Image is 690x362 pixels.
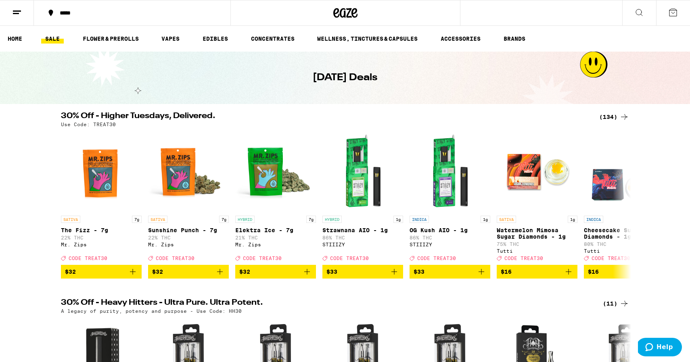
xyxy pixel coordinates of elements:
[322,131,403,265] a: Open page for Strawnana AIO - 1g from STIIIZY
[481,216,490,223] p: 1g
[638,338,682,358] iframe: Opens a widget where you can find more information
[410,131,490,265] a: Open page for OG Kush AIO - 1g from STIIIZY
[79,34,143,44] a: FLOWER & PREROLLS
[235,227,316,233] p: Elektra Ice - 7g
[603,299,629,308] a: (11)
[410,227,490,233] p: OG Kush AIO - 1g
[148,216,167,223] p: SATIVA
[61,112,590,122] h2: 30% Off - Higher Tuesdays, Delivered.
[417,256,456,261] span: CODE TREAT30
[322,216,342,223] p: HYBRID
[61,131,142,212] img: Mr. Zips - The Fizz - 7g
[148,131,229,212] img: Mr. Zips - Sunshine Punch - 7g
[584,131,665,265] a: Open page for Cheesecake Sugar Diamonds - 1g from Tutti
[326,268,337,275] span: $33
[588,268,599,275] span: $16
[152,268,163,275] span: $32
[599,112,629,122] a: (134)
[497,265,577,279] button: Add to bag
[148,235,229,240] p: 22% THC
[313,34,422,44] a: WELLNESS, TINCTURES & CAPSULES
[414,268,424,275] span: $33
[235,216,255,223] p: HYBRID
[497,131,577,212] img: Tutti - Watermelon Mimosa Sugar Diamonds - 1g
[497,248,577,254] div: Tutti
[148,242,229,247] div: Mr. Zips
[235,242,316,247] div: Mr. Zips
[235,131,316,265] a: Open page for Elektra Ice - 7g from Mr. Zips
[584,131,665,212] img: Tutti - Cheesecake Sugar Diamonds - 1g
[410,216,429,223] p: INDICA
[157,34,184,44] a: VAPES
[61,235,142,240] p: 22% THC
[132,216,142,223] p: 7g
[497,216,516,223] p: SATIVA
[61,299,590,308] h2: 30% Off - Heavy Hitters - Ultra Pure. Ultra Potent.
[219,216,229,223] p: 7g
[584,216,603,223] p: INDICA
[322,227,403,233] p: Strawnana AIO - 1g
[410,235,490,240] p: 86% THC
[410,265,490,279] button: Add to bag
[199,34,232,44] a: EDIBLES
[235,131,316,212] img: Mr. Zips - Elektra Ice - 7g
[437,34,485,44] a: ACCESSORIES
[584,227,665,240] p: Cheesecake Sugar Diamonds - 1g
[497,241,577,247] p: 75% THC
[501,268,512,275] span: $16
[148,227,229,233] p: Sunshine Punch - 7g
[330,256,369,261] span: CODE TREAT30
[322,242,403,247] div: STIIIZY
[243,256,282,261] span: CODE TREAT30
[306,216,316,223] p: 7g
[393,216,403,223] p: 1g
[592,256,630,261] span: CODE TREAT30
[584,265,665,279] button: Add to bag
[322,235,403,240] p: 86% THC
[239,268,250,275] span: $32
[61,265,142,279] button: Add to bag
[61,308,242,314] p: A legacy of purity, potency and purpose - Use Code: HH30
[504,256,543,261] span: CODE TREAT30
[61,216,80,223] p: SATIVA
[235,265,316,279] button: Add to bag
[500,34,529,44] button: BRANDS
[61,242,142,247] div: Mr. Zips
[41,34,64,44] a: SALE
[322,265,403,279] button: Add to bag
[148,265,229,279] button: Add to bag
[65,268,76,275] span: $32
[497,131,577,265] a: Open page for Watermelon Mimosa Sugar Diamonds - 1g from Tutti
[235,235,316,240] p: 21% THC
[61,227,142,233] p: The Fizz - 7g
[410,131,490,212] img: STIIIZY - OG Kush AIO - 1g
[568,216,577,223] p: 1g
[4,34,26,44] a: HOME
[322,131,403,212] img: STIIIZY - Strawnana AIO - 1g
[247,34,299,44] a: CONCENTRATES
[148,131,229,265] a: Open page for Sunshine Punch - 7g from Mr. Zips
[69,256,107,261] span: CODE TREAT30
[61,122,116,127] p: Use Code: TREAT30
[156,256,194,261] span: CODE TREAT30
[584,241,665,247] p: 80% THC
[61,131,142,265] a: Open page for The Fizz - 7g from Mr. Zips
[497,227,577,240] p: Watermelon Mimosa Sugar Diamonds - 1g
[584,248,665,254] div: Tutti
[410,242,490,247] div: STIIIZY
[313,71,377,85] h1: [DATE] Deals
